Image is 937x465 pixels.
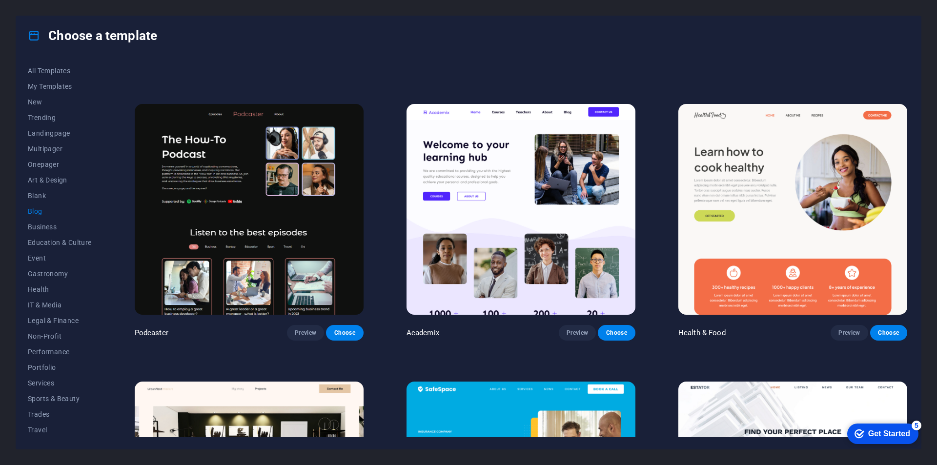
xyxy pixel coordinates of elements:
[28,301,92,309] span: IT & Media
[28,79,92,94] button: My Templates
[29,11,71,20] div: Get Started
[295,329,316,337] span: Preview
[606,329,627,337] span: Choose
[28,82,92,90] span: My Templates
[28,328,92,344] button: Non-Profit
[28,161,92,168] span: Onepager
[598,325,635,341] button: Choose
[28,223,92,231] span: Business
[28,360,92,375] button: Portfolio
[407,104,635,315] img: Academix
[28,250,92,266] button: Event
[28,207,92,215] span: Blog
[28,203,92,219] button: Blog
[28,125,92,141] button: Landingpage
[28,219,92,235] button: Business
[28,239,92,246] span: Education & Culture
[28,344,92,360] button: Performance
[28,145,92,153] span: Multipager
[28,192,92,200] span: Blank
[334,329,355,337] span: Choose
[28,98,92,106] span: New
[28,114,92,121] span: Trending
[28,110,92,125] button: Trending
[678,328,726,338] p: Health & Food
[135,328,168,338] p: Podcaster
[28,422,92,438] button: Travel
[28,395,92,403] span: Sports & Beauty
[28,379,92,387] span: Services
[135,104,364,315] img: Podcaster
[28,317,92,324] span: Legal & Finance
[878,329,899,337] span: Choose
[28,235,92,250] button: Education & Culture
[28,254,92,262] span: Event
[567,329,588,337] span: Preview
[28,313,92,328] button: Legal & Finance
[28,375,92,391] button: Services
[28,28,157,43] h4: Choose a template
[28,63,92,79] button: All Templates
[28,188,92,203] button: Blank
[287,325,324,341] button: Preview
[28,172,92,188] button: Art & Design
[28,157,92,172] button: Onepager
[28,282,92,297] button: Health
[28,285,92,293] span: Health
[326,325,363,341] button: Choose
[72,2,82,12] div: 5
[28,426,92,434] span: Travel
[678,104,907,315] img: Health & Food
[407,328,439,338] p: Academix
[28,67,92,75] span: All Templates
[28,410,92,418] span: Trades
[28,141,92,157] button: Multipager
[28,406,92,422] button: Trades
[28,94,92,110] button: New
[831,325,868,341] button: Preview
[28,266,92,282] button: Gastronomy
[870,325,907,341] button: Choose
[28,391,92,406] button: Sports & Beauty
[28,297,92,313] button: IT & Media
[28,176,92,184] span: Art & Design
[838,329,860,337] span: Preview
[28,129,92,137] span: Landingpage
[28,364,92,371] span: Portfolio
[559,325,596,341] button: Preview
[28,270,92,278] span: Gastronomy
[28,348,92,356] span: Performance
[28,332,92,340] span: Non-Profit
[8,5,79,25] div: Get Started 5 items remaining, 0% complete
